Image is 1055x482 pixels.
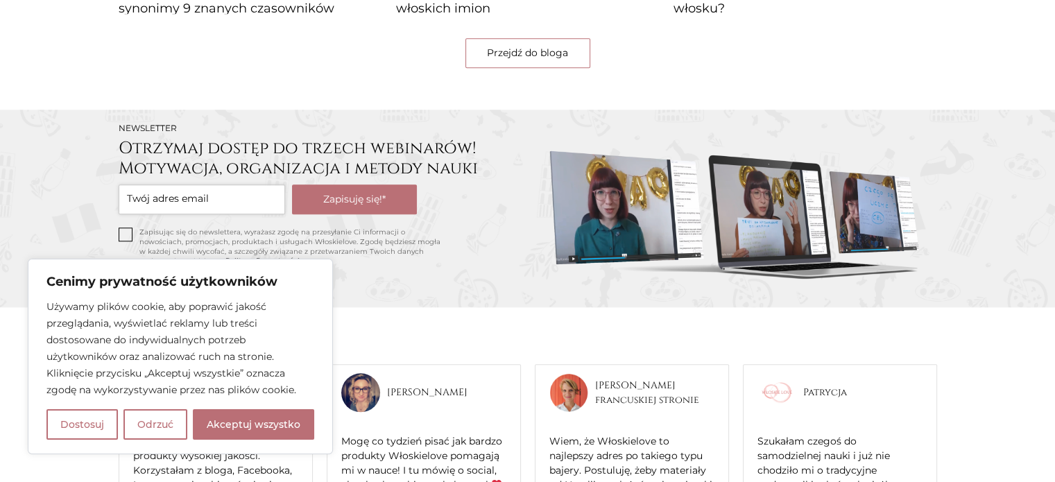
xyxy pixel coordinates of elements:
[46,298,314,398] p: Używamy plików cookie, aby poprawić jakość przeglądania, wyświetlać reklamy lub treści dostosowan...
[123,409,187,440] button: Odrzuć
[193,409,314,440] button: Akceptuj wszystko
[292,184,417,214] button: Zapisuję się!*
[46,273,314,290] p: Cenimy prywatność użytkowników
[465,38,590,68] a: Przejdź do bloga
[119,123,521,133] h2: Newsletter
[595,378,711,407] span: [PERSON_NAME] francuskiej stronie
[119,139,521,179] h3: Otrzymaj dostęp do trzech webinarów! Motywacja, organizacja i metody nauki
[225,257,301,266] a: Polityce Prywatności.
[803,385,847,399] span: Patrycja
[119,349,937,359] h2: Opinie kursantów
[46,409,118,440] button: Dostosuj
[387,385,468,399] span: [PERSON_NAME]
[139,227,440,266] p: Zapisując się do newslettera, wyrażasz zgodę na przesyłanie Ci informacji o nowościach, promocjac...
[119,184,285,214] input: Twój adres email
